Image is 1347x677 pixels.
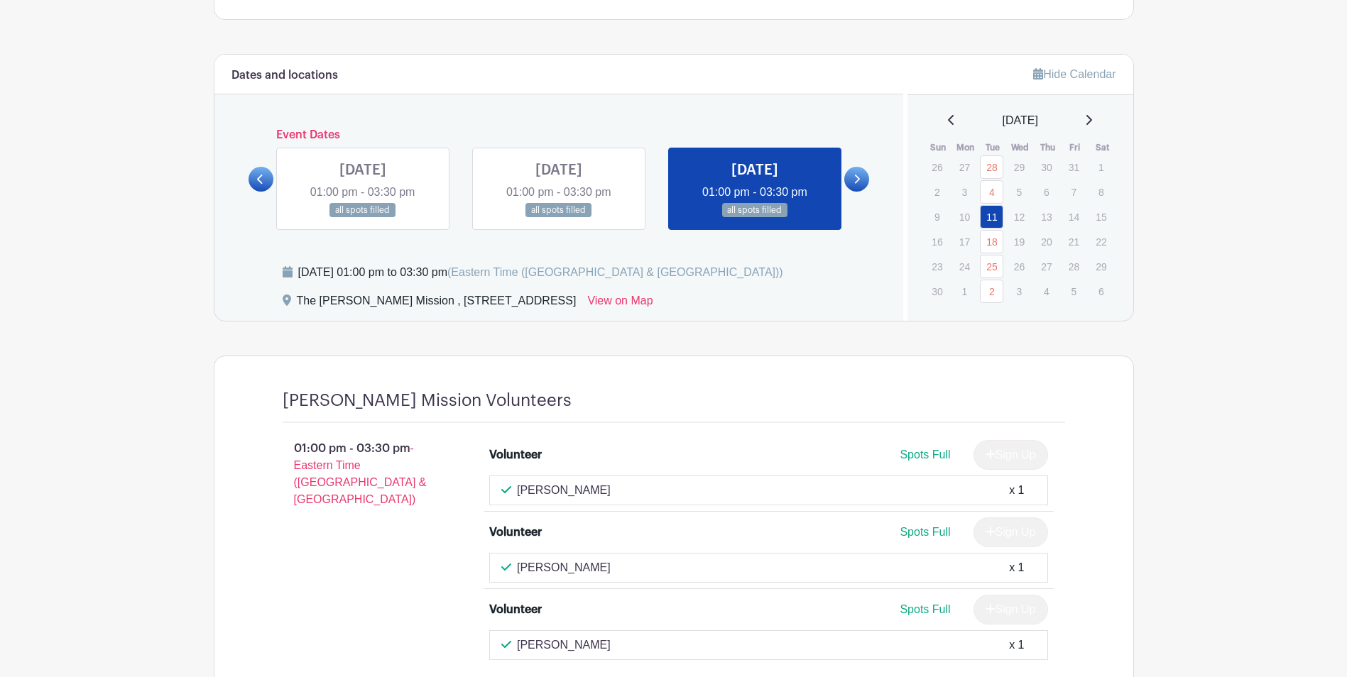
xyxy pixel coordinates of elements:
p: 21 [1062,231,1086,253]
span: Spots Full [900,603,950,615]
a: 4 [980,180,1003,204]
a: 2 [980,280,1003,303]
a: 25 [980,255,1003,278]
p: 27 [953,156,976,178]
p: 17 [953,231,976,253]
p: [PERSON_NAME] [517,482,611,499]
th: Fri [1062,141,1089,155]
div: [DATE] 01:00 pm to 03:30 pm [298,264,783,281]
th: Wed [1007,141,1035,155]
p: 4 [1035,280,1058,302]
p: 30 [1035,156,1058,178]
p: 29 [1089,255,1113,277]
p: 5 [1062,280,1086,302]
p: [PERSON_NAME] [517,637,611,654]
p: 10 [953,206,976,228]
p: 29 [1008,156,1031,178]
a: View on Map [587,292,653,315]
a: Hide Calendar [1033,68,1116,80]
p: 7 [1062,181,1086,203]
p: 8 [1089,181,1113,203]
p: 1 [953,280,976,302]
h6: Event Dates [273,128,845,142]
p: 6 [1035,181,1058,203]
p: 24 [953,255,976,277]
th: Sun [925,141,952,155]
p: 22 [1089,231,1113,253]
h6: Dates and locations [231,69,338,82]
p: 13 [1035,206,1058,228]
p: 5 [1008,181,1031,203]
a: 18 [980,230,1003,253]
p: 12 [1008,206,1031,228]
p: 26 [925,156,949,178]
p: 23 [925,255,949,277]
span: [DATE] [1003,112,1038,129]
div: Volunteer [489,601,542,618]
p: 14 [1062,206,1086,228]
h4: [PERSON_NAME] Mission Volunteers [283,390,572,411]
p: 27 [1035,255,1058,277]
th: Thu [1034,141,1062,155]
a: 11 [980,205,1003,229]
p: 26 [1008,255,1031,277]
th: Mon [952,141,980,155]
p: [PERSON_NAME] [517,559,611,576]
th: Sat [1089,141,1116,155]
p: 19 [1008,231,1031,253]
p: 15 [1089,206,1113,228]
p: 28 [1062,255,1086,277]
p: 16 [925,231,949,253]
div: Volunteer [489,524,542,541]
p: 6 [1089,280,1113,302]
div: x 1 [1009,637,1024,654]
span: (Eastern Time ([GEOGRAPHIC_DATA] & [GEOGRAPHIC_DATA])) [447,266,783,278]
span: Spots Full [900,526,950,538]
p: 01:00 pm - 03:30 pm [260,434,467,514]
th: Tue [979,141,1007,155]
div: x 1 [1009,559,1024,576]
div: The [PERSON_NAME] Mission , [STREET_ADDRESS] [297,292,577,315]
p: 2 [925,181,949,203]
div: x 1 [1009,482,1024,499]
p: 9 [925,206,949,228]
p: 3 [953,181,976,203]
p: 30 [925,280,949,302]
div: Volunteer [489,446,542,463]
p: 1 [1089,156,1113,178]
p: 20 [1035,231,1058,253]
a: 28 [980,155,1003,179]
p: 31 [1062,156,1086,178]
span: Spots Full [900,448,950,461]
p: 3 [1008,280,1031,302]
